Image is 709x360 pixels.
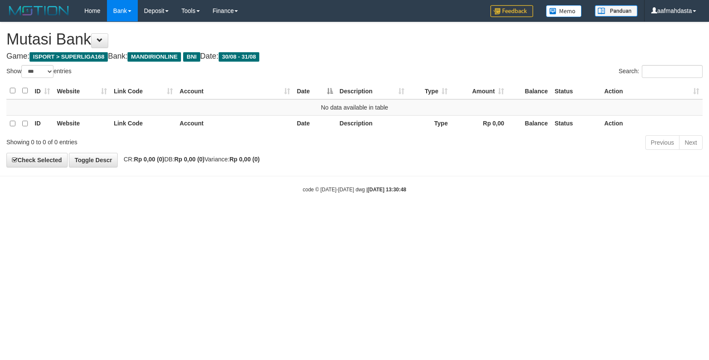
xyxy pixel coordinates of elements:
[31,83,53,99] th: ID: activate to sort column ascending
[69,153,118,167] a: Toggle Descr
[408,83,451,99] th: Type: activate to sort column ascending
[551,83,601,99] th: Status
[601,83,703,99] th: Action: activate to sort column ascending
[595,5,638,17] img: panduan.png
[490,5,533,17] img: Feedback.jpg
[336,83,408,99] th: Description: activate to sort column ascending
[507,83,551,99] th: Balance
[134,156,164,163] strong: Rp 0,00 (0)
[6,52,703,61] h4: Game: Bank: Date:
[645,135,679,150] a: Previous
[6,153,68,167] a: Check Selected
[408,115,451,132] th: Type
[176,83,294,99] th: Account: activate to sort column ascending
[174,156,205,163] strong: Rp 0,00 (0)
[679,135,703,150] a: Next
[619,65,703,78] label: Search:
[229,156,260,163] strong: Rp 0,00 (0)
[53,115,110,132] th: Website
[53,83,110,99] th: Website: activate to sort column ascending
[6,134,289,146] div: Showing 0 to 0 of 0 entries
[176,115,294,132] th: Account
[128,52,181,62] span: MANDIRIONLINE
[6,31,703,48] h1: Mutasi Bank
[183,52,200,62] span: BNI
[294,83,336,99] th: Date: activate to sort column descending
[642,65,703,78] input: Search:
[507,115,551,132] th: Balance
[601,115,703,132] th: Action
[303,187,406,193] small: code © [DATE]-[DATE] dwg |
[546,5,582,17] img: Button%20Memo.svg
[6,4,71,17] img: MOTION_logo.png
[119,156,260,163] span: CR: DB: Variance:
[6,99,703,116] td: No data available in table
[294,115,336,132] th: Date
[110,83,176,99] th: Link Code: activate to sort column ascending
[219,52,260,62] span: 30/08 - 31/08
[31,115,53,132] th: ID
[21,65,53,78] select: Showentries
[30,52,108,62] span: ISPORT > SUPERLIGA168
[551,115,601,132] th: Status
[110,115,176,132] th: Link Code
[451,115,507,132] th: Rp 0,00
[336,115,408,132] th: Description
[6,65,71,78] label: Show entries
[368,187,406,193] strong: [DATE] 13:30:48
[451,83,507,99] th: Amount: activate to sort column ascending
